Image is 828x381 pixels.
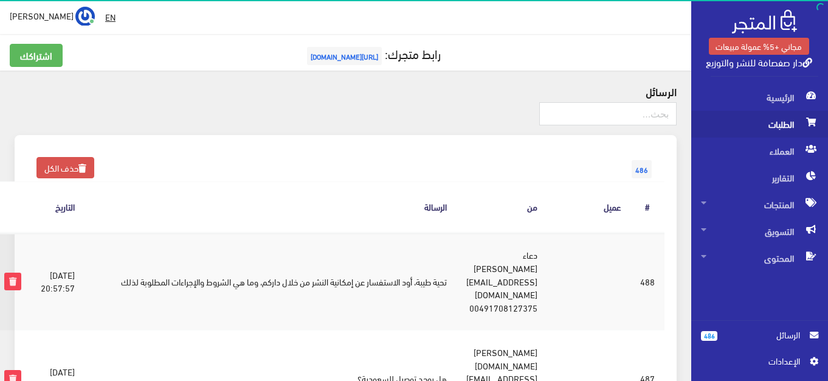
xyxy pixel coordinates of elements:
[547,182,630,232] th: عميل
[31,182,85,232] th: التاريخ
[701,245,818,271] span: المحتوى
[10,6,95,26] a: ... [PERSON_NAME]
[701,191,818,218] span: المنتجات
[630,232,664,330] td: 488
[701,218,818,245] span: التسويق
[100,6,120,28] a: EN
[10,8,74,23] span: [PERSON_NAME]
[709,38,809,55] a: مجاني +5% عمولة مبيعات
[31,232,85,330] td: [DATE] 20:57:57
[727,328,800,341] span: الرسائل
[539,102,677,125] input: بحث...
[75,7,95,26] img: ...
[691,245,828,271] a: المحتوى
[691,138,828,164] a: العملاء
[691,191,828,218] a: المنتجات
[701,164,818,191] span: التقارير
[706,53,812,71] a: دار صفصافة للنشر والتوزيع
[701,354,818,374] a: اﻹعدادات
[701,84,818,111] span: الرئيسية
[85,232,457,330] td: تحية طيبة، أود الاستفسار عن إمكانية النشر من خلال داركم، وما هي الشروط والإجراءات المطلوبة لذلك
[711,354,799,368] span: اﻹعدادات
[105,9,116,24] u: EN
[304,42,441,65] a: رابط متجرك:[URL][DOMAIN_NAME]
[36,157,94,178] a: حذف الكل
[457,232,547,330] td: دعاء [PERSON_NAME] [EMAIL_ADDRESS][DOMAIN_NAME] 00491708127375
[632,160,652,178] span: 486
[701,138,818,164] span: العملاء
[691,84,828,111] a: الرئيسية
[701,331,717,341] span: 486
[732,10,797,33] img: .
[10,44,63,67] a: اشتراكك
[691,111,828,138] a: الطلبات
[701,111,818,138] span: الطلبات
[457,182,547,232] th: من
[691,164,828,191] a: التقارير
[630,182,664,232] th: #
[15,85,677,97] h4: الرسائل
[85,182,457,232] th: الرسالة
[307,47,382,65] span: [URL][DOMAIN_NAME]
[701,328,818,354] a: 486 الرسائل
